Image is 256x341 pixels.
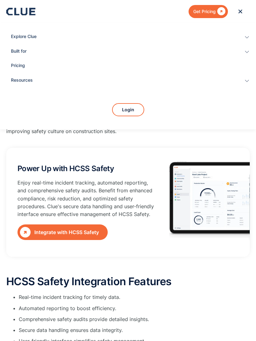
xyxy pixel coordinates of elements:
div:  [216,7,225,15]
div: menu [231,2,250,21]
div: Built for [11,44,236,59]
div: Get Pricing [193,7,216,15]
a: Login [112,103,144,116]
div: Explore Clue [11,30,236,44]
a: Pricing [11,59,245,73]
div: Resources [11,73,236,88]
a: Get Pricing [189,5,228,18]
